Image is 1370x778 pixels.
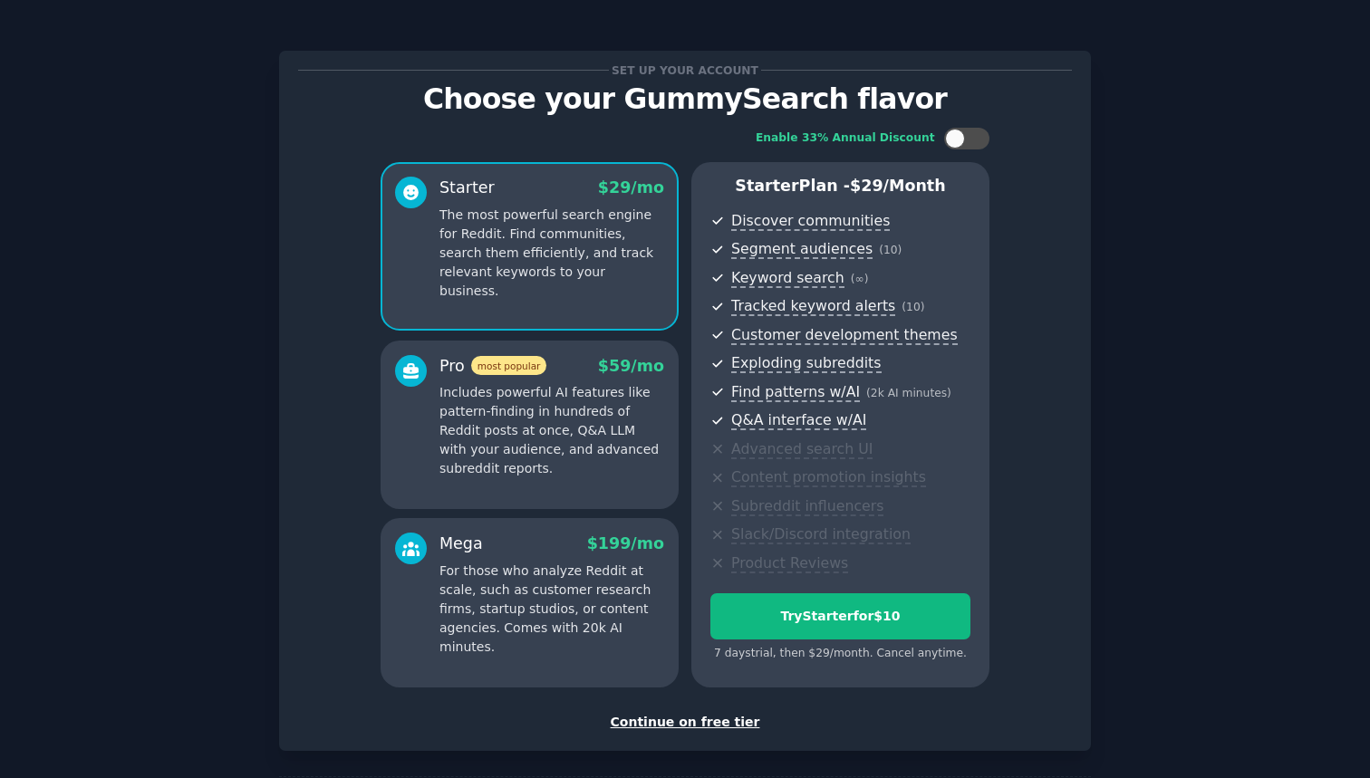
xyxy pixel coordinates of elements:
span: Q&A interface w/AI [731,411,866,430]
span: Content promotion insights [731,468,926,487]
span: Advanced search UI [731,440,873,459]
p: Starter Plan - [710,175,970,197]
span: $ 29 /mo [598,178,664,197]
span: most popular [471,356,547,375]
span: ( 2k AI minutes ) [866,387,951,399]
p: Choose your GummySearch flavor [298,83,1072,115]
span: Customer development themes [731,326,958,345]
span: Set up your account [609,61,762,80]
span: Slack/Discord integration [731,525,911,544]
span: Discover communities [731,212,890,231]
span: $ 59 /mo [598,357,664,375]
span: Keyword search [731,269,844,288]
span: Exploding subreddits [731,354,881,373]
div: Enable 33% Annual Discount [756,130,935,147]
div: Continue on free tier [298,713,1072,732]
p: The most powerful search engine for Reddit. Find communities, search them efficiently, and track ... [439,206,664,301]
div: Starter [439,177,495,199]
span: ( ∞ ) [851,273,869,285]
span: ( 10 ) [902,301,924,313]
div: 7 days trial, then $ 29 /month . Cancel anytime. [710,646,970,662]
div: Pro [439,355,546,378]
span: ( 10 ) [879,244,902,256]
p: For those who analyze Reddit at scale, such as customer research firms, startup studios, or conte... [439,562,664,657]
span: Find patterns w/AI [731,383,860,402]
div: Mega [439,533,483,555]
span: Product Reviews [731,554,848,573]
span: Subreddit influencers [731,497,883,516]
span: $ 199 /mo [587,534,664,552]
span: Tracked keyword alerts [731,297,895,316]
span: $ 29 /month [850,177,946,195]
p: Includes powerful AI features like pattern-finding in hundreds of Reddit posts at once, Q&A LLM w... [439,383,664,478]
span: Segment audiences [731,240,873,259]
button: TryStarterfor$10 [710,593,970,639]
div: Try Starter for $10 [711,607,970,626]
